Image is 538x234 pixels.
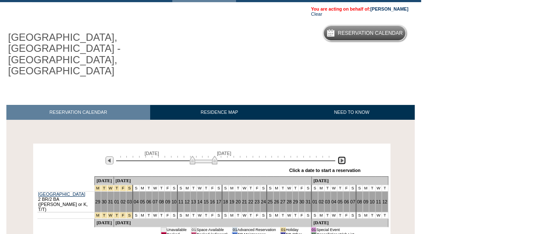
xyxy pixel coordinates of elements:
a: 16 [210,199,215,204]
td: New Year's [94,212,101,218]
a: 10 [370,199,375,204]
td: F [254,185,260,191]
td: F [209,212,216,218]
td: T [337,212,343,218]
td: 01 [311,227,316,232]
td: New Year's [94,185,101,191]
td: S [222,212,228,218]
td: S [350,185,356,191]
td: M [318,212,325,218]
td: 2 BR/2 BA ([PERSON_NAME] or K, T/T) [37,191,95,212]
td: Space Available [196,227,228,232]
a: 23 [254,199,259,204]
a: 30 [102,199,107,204]
td: W [152,185,158,191]
td: T [279,212,286,218]
td: T [145,212,152,218]
a: [GEOGRAPHIC_DATA] [38,192,85,197]
td: W [375,185,381,191]
td: S [305,212,311,218]
td: Advanced Reservation [237,227,276,232]
td: New Year's [126,185,133,191]
td: M [229,185,235,191]
td: F [165,212,171,218]
td: Holiday [286,227,307,232]
td: S [133,212,139,218]
img: Next [338,156,346,164]
a: 02 [120,199,125,204]
a: 01 [114,199,120,204]
td: S [177,212,184,218]
td: W [330,185,337,191]
a: 08 [159,199,164,204]
td: [DATE] [114,218,311,227]
td: S [356,212,362,218]
img: Previous [105,156,114,164]
a: 12 [382,199,387,204]
a: 03 [325,199,330,204]
a: 05 [338,199,343,204]
td: S [311,212,318,218]
a: 08 [357,199,362,204]
a: 09 [363,199,368,204]
td: T [158,185,165,191]
td: T [158,212,165,218]
td: New Year's [101,212,107,218]
td: T [248,212,254,218]
td: S [260,212,267,218]
a: 26 [274,199,279,204]
td: F [343,212,350,218]
td: T [324,185,330,191]
a: 05 [140,199,145,204]
td: [DATE] [114,176,311,185]
td: T [279,185,286,191]
td: New Year's [107,185,114,191]
td: W [241,212,248,218]
td: S [311,185,318,191]
td: M [139,212,145,218]
td: T [369,185,375,191]
td: S [267,212,273,218]
td: T [235,185,241,191]
td: S [216,212,222,218]
td: W [196,212,203,218]
td: New Year's [120,185,126,191]
a: 09 [165,199,170,204]
td: New Year's [107,212,114,218]
td: M [184,212,191,218]
td: T [324,212,330,218]
td: S [171,185,177,191]
h5: Reservation Calendar [338,31,403,36]
td: Special Event [316,227,354,232]
a: 28 [287,199,292,204]
td: T [337,185,343,191]
a: 11 [178,199,183,204]
td: T [235,212,241,218]
a: 04 [134,199,139,204]
td: S [356,185,362,191]
a: 29 [293,199,298,204]
span: You are acting on behalf of: [311,6,408,11]
a: RESERVATION CALENDAR [6,105,150,120]
td: New Year's [114,185,120,191]
td: S [222,185,228,191]
td: S [267,185,273,191]
a: NEED TO KNOW [288,105,415,120]
td: F [209,185,216,191]
a: 20 [236,199,241,204]
td: T [145,185,152,191]
td: M [184,185,191,191]
a: 07 [153,199,158,204]
td: M [273,185,280,191]
td: T [190,185,196,191]
a: 10 [171,199,176,204]
td: S [133,185,139,191]
td: W [196,185,203,191]
td: F [165,185,171,191]
td: T [369,212,375,218]
td: New Year's [126,212,133,218]
a: 13 [191,199,196,204]
td: [DATE] [94,176,114,185]
td: Unavailable [166,227,187,232]
td: M [139,185,145,191]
